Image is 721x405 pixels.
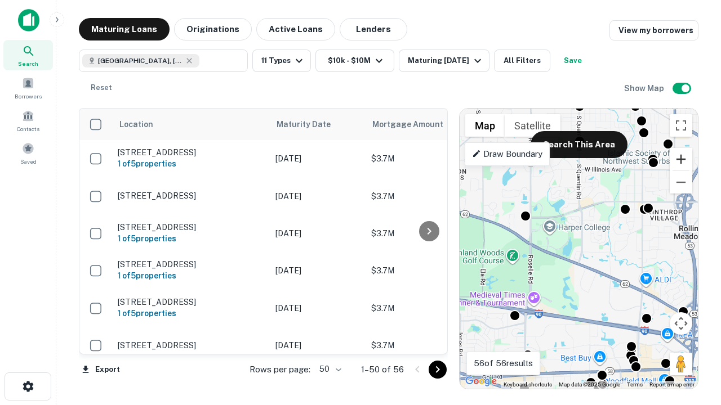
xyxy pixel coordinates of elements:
img: capitalize-icon.png [18,9,39,31]
span: Mortgage Amount [372,118,458,131]
p: 1–50 of 56 [361,363,404,376]
iframe: Chat Widget [665,315,721,369]
a: Report a map error [649,381,695,388]
button: Save your search to get updates of matches that match your search criteria. [555,49,591,72]
p: [STREET_ADDRESS] [118,222,264,232]
button: Show satellite imagery [505,114,560,137]
h6: 1 of 5 properties [118,157,264,170]
span: Borrowers [15,92,42,101]
button: Maturing Loans [79,18,170,40]
button: Map camera controls [670,312,692,335]
button: Originations [174,18,252,40]
button: Maturing [DATE] [399,49,489,72]
img: Google [462,374,500,389]
a: Search [3,40,53,70]
button: Show street map [465,114,505,137]
button: 11 Types [252,49,311,72]
span: Map data ©2025 Google [559,381,620,388]
button: Go to next page [429,361,447,379]
p: $3.7M [371,190,484,202]
button: Active Loans [256,18,335,40]
p: [DATE] [275,264,360,277]
p: 56 of 56 results [474,357,533,370]
p: $3.7M [371,302,484,314]
p: Draw Boundary [472,147,542,161]
button: Lenders [340,18,407,40]
button: Reset [83,76,119,99]
button: Zoom in [670,148,692,170]
p: [DATE] [275,152,360,165]
a: Open this area in Google Maps (opens a new window) [462,374,500,389]
span: Maturity Date [277,118,345,131]
h6: Show Map [624,82,666,94]
a: Saved [3,138,53,168]
button: Keyboard shortcuts [504,381,552,389]
p: [STREET_ADDRESS] [118,259,264,269]
button: $10k - $10M [315,49,394,72]
a: View my borrowers [609,20,698,40]
h6: 1 of 5 properties [118,307,264,319]
button: All Filters [494,49,550,72]
span: [GEOGRAPHIC_DATA], [GEOGRAPHIC_DATA] [98,56,183,66]
h6: 1 of 5 properties [118,269,264,282]
button: Export [79,361,123,378]
p: [DATE] [275,339,360,352]
a: Terms [627,381,643,388]
a: Borrowers [3,73,53,103]
span: Saved [20,157,37,166]
p: Rows per page: [250,363,310,376]
th: Mortgage Amount [366,109,489,140]
a: Contacts [3,105,53,136]
p: $3.7M [371,339,484,352]
button: Zoom out [670,171,692,193]
div: 50 [315,361,343,377]
h6: 1 of 5 properties [118,232,264,245]
div: 0 0 [460,109,698,389]
p: [STREET_ADDRESS] [118,340,264,350]
button: Toggle fullscreen view [670,114,692,137]
p: [STREET_ADDRESS] [118,297,264,307]
p: $3.7M [371,152,484,165]
span: Contacts [17,124,39,133]
span: Location [119,118,153,131]
button: Search This Area [531,131,627,158]
p: [DATE] [275,227,360,240]
p: [DATE] [275,302,360,314]
p: [STREET_ADDRESS] [118,191,264,201]
div: Maturing [DATE] [408,54,484,67]
th: Maturity Date [270,109,366,140]
p: [DATE] [275,190,360,202]
th: Location [112,109,270,140]
p: $3.7M [371,264,484,277]
span: Search [18,59,38,68]
p: $3.7M [371,227,484,240]
p: [STREET_ADDRESS] [118,147,264,157]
